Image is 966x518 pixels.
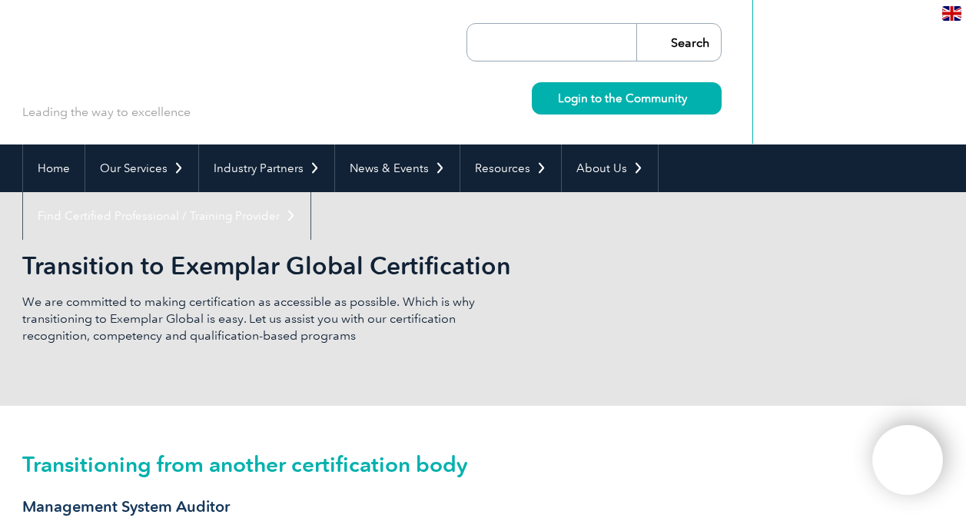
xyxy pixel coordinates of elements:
[23,192,310,240] a: Find Certified Professional / Training Provider
[22,452,944,476] h2: Transitioning from another certification body
[22,497,944,516] h3: Management System Auditor
[888,441,927,480] img: svg+xml;nitro-empty-id=MTM3ODoxMTY=-1;base64,PHN2ZyB2aWV3Qm94PSIwIDAgNDAwIDQwMCIgd2lkdGg9IjQwMCIg...
[942,6,961,21] img: en
[335,144,460,192] a: News & Events
[22,254,668,278] h2: Transition to Exemplar Global Certification
[532,82,722,115] a: Login to the Community
[562,144,658,192] a: About Us
[22,294,483,344] p: We are committed to making certification as accessible as possible. Which is why transitioning to...
[687,94,695,102] img: svg+xml;nitro-empty-id=MzU4OjIyMw==-1;base64,PHN2ZyB2aWV3Qm94PSIwIDAgMTEgMTEiIHdpZHRoPSIxMSIgaGVp...
[460,144,561,192] a: Resources
[636,24,721,61] input: Search
[199,144,334,192] a: Industry Partners
[85,144,198,192] a: Our Services
[23,144,85,192] a: Home
[22,104,191,121] p: Leading the way to excellence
